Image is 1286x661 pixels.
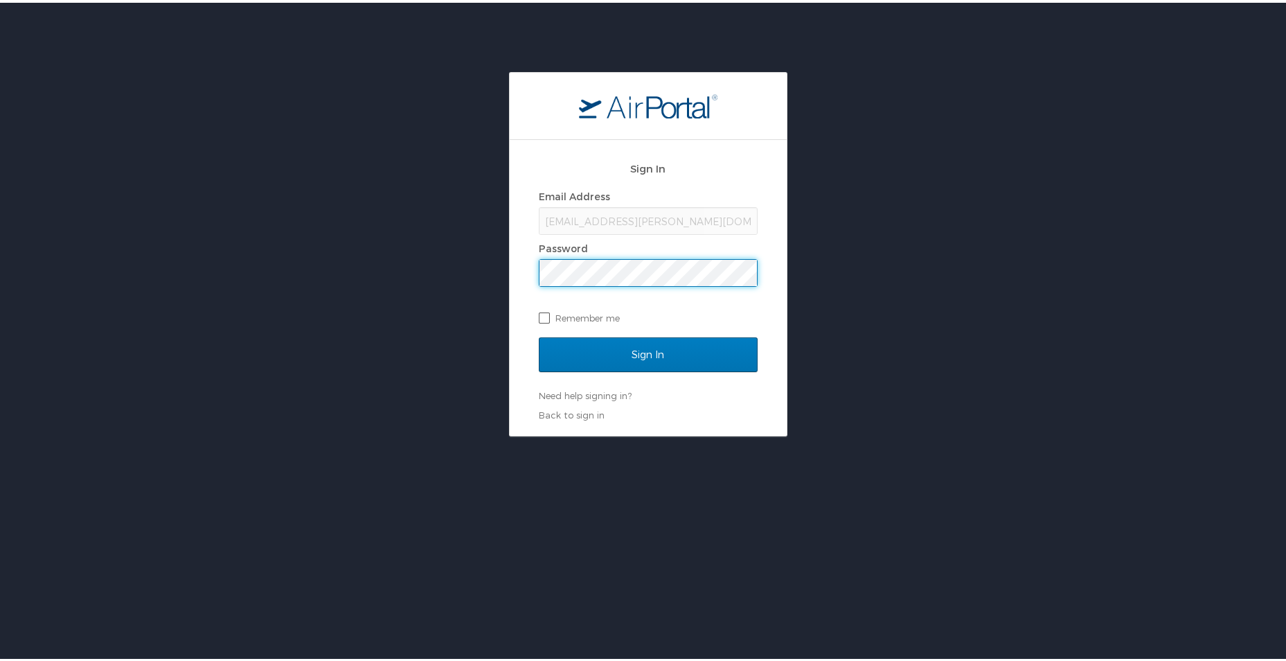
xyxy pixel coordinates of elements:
a: Need help signing in? [539,387,632,398]
label: Password [539,240,588,252]
a: Back to sign in [539,407,605,418]
input: Sign In [539,335,758,369]
label: Remember me [539,305,758,326]
label: Email Address [539,188,610,200]
h2: Sign In [539,158,758,174]
img: logo [579,91,717,116]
